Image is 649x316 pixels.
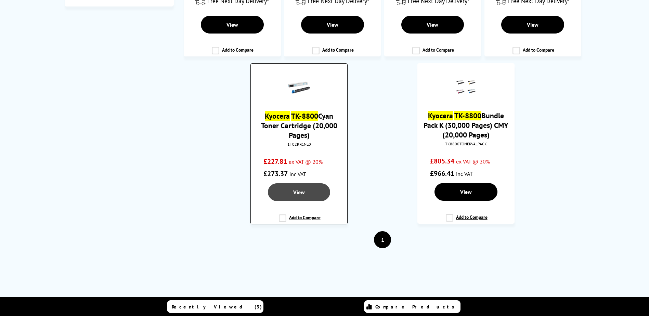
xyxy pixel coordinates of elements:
span: £227.81 [263,157,287,166]
span: View [527,21,538,28]
a: View [268,183,330,201]
label: Add to Compare [312,47,354,60]
span: View [293,189,305,196]
label: Add to Compare [279,214,321,227]
span: inc VAT [289,171,306,177]
span: £805.34 [430,157,454,166]
a: View [501,16,564,34]
mark: Kyocera [265,111,290,121]
a: Recently Viewed (3) [167,300,263,313]
label: Add to Compare [212,47,254,60]
span: Compare Products [375,304,458,310]
span: View [427,21,438,28]
img: TK880BUNDLEPACK-Small.gif [454,75,478,99]
mark: Kyocera [428,111,453,120]
span: View [460,188,472,195]
label: Add to Compare [512,47,554,60]
a: View [434,183,497,201]
a: View [201,16,264,34]
img: 1T02RRCNL0-Small.gif [287,76,311,100]
mark: TK-8800 [454,111,481,120]
span: inc VAT [456,170,473,177]
a: View [301,16,364,34]
mark: TK-8800 [291,111,318,121]
label: Add to Compare [412,47,454,60]
a: View [401,16,464,34]
span: Recently Viewed (3) [172,304,262,310]
span: £273.37 [263,169,288,178]
span: ex VAT @ 20% [456,158,490,165]
div: 1T02RRCNL0 [256,142,342,147]
div: TK8800TONERVALPACK [423,141,509,146]
span: View [327,21,338,28]
a: Kyocera TK-8800Bundle Pack K (30,000 Pages) CMY (20,000 Pages) [424,111,508,140]
span: View [226,21,238,28]
span: £966.41 [430,169,454,178]
span: ex VAT @ 20% [289,158,323,165]
a: Kyocera TK-8800Cyan Toner Cartridge (20,000 Pages) [261,111,337,140]
label: Add to Compare [446,214,488,227]
a: Compare Products [364,300,460,313]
